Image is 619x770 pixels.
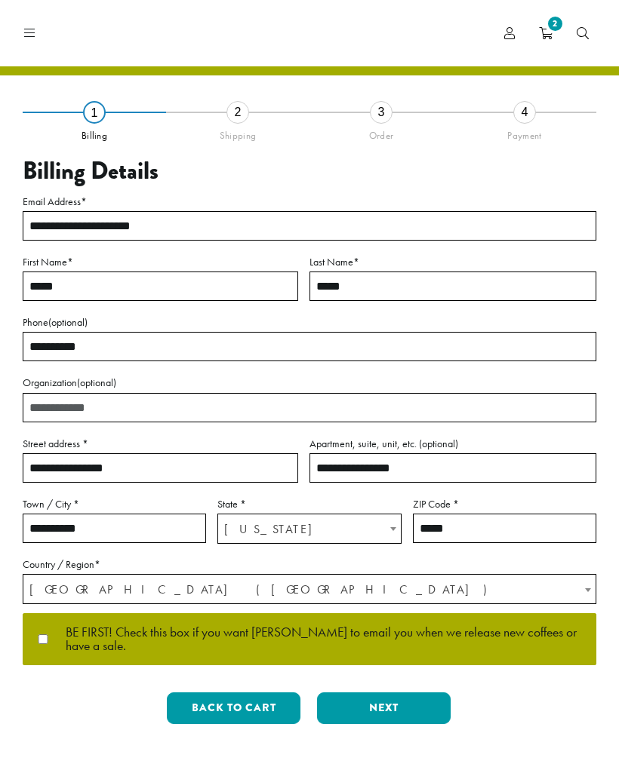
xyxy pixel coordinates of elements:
span: (optional) [48,315,88,329]
h3: Billing Details [23,157,596,186]
button: Next [317,692,451,724]
span: New Jersey [218,514,400,544]
label: Town / City [23,495,206,514]
div: Shipping [166,124,309,142]
span: (optional) [77,376,116,389]
div: 4 [513,101,536,124]
label: Organization [23,373,596,392]
span: BE FIRST! Check this box if you want [PERSON_NAME] to email you when we release new coffees or ha... [51,626,584,652]
div: 1 [83,101,106,124]
label: Apartment, suite, unit, etc. [309,434,596,453]
a: Search [565,21,601,46]
div: Order [309,124,453,142]
div: 2 [226,101,249,124]
span: Country / Region [23,574,596,604]
button: Back to cart [167,692,300,724]
label: ZIP Code [413,495,596,514]
label: Email Address [23,192,596,211]
div: Payment [453,124,596,142]
div: 3 [370,101,393,124]
span: State [217,514,401,544]
label: State [217,495,401,514]
div: Billing [23,124,166,142]
span: United States (US) [23,575,596,604]
input: BE FIRST! Check this box if you want [PERSON_NAME] to email you when we release new coffees or ha... [35,634,51,644]
span: (optional) [419,437,458,450]
label: Last Name [309,253,596,271]
label: Street address [23,434,298,453]
span: 2 [545,14,565,34]
label: First Name [23,253,298,271]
